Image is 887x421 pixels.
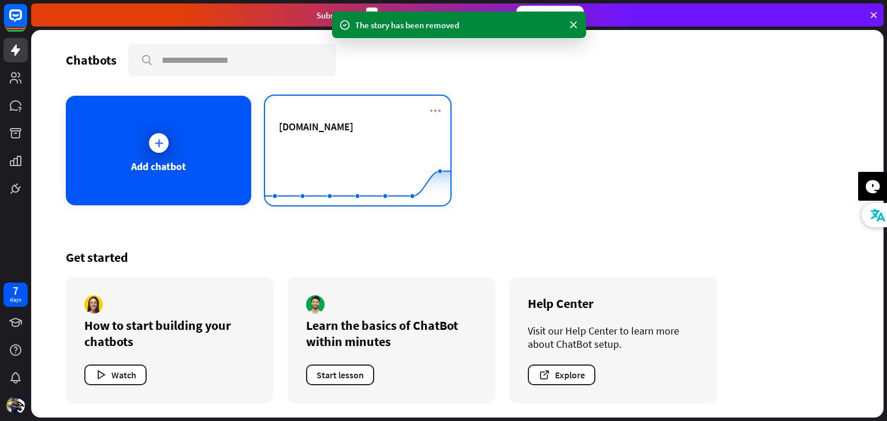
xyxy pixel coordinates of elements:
div: Visit our Help Center to learn more about ChatBot setup. [528,324,699,351]
button: Open LiveChat chat widget [9,5,44,39]
img: author [84,295,103,314]
div: Subscribe in days to get your first month for $1 [316,7,507,23]
button: Watch [84,364,147,385]
div: 3 [366,7,378,23]
div: Subscribe now [516,6,584,24]
button: Start lesson [306,364,374,385]
div: 7 [13,285,18,296]
div: days [10,296,21,304]
div: The story has been removed [355,19,563,31]
div: Chatbots [66,52,117,68]
div: Get started [66,249,849,265]
span: nationalgeographic.com [279,120,353,133]
div: Learn the basics of ChatBot within minutes [306,317,477,349]
div: Add chatbot [131,160,186,173]
img: author [306,295,325,314]
a: 7 days [3,283,28,307]
div: How to start building your chatbots [84,317,255,349]
div: Help Center [528,295,699,311]
button: Explore [528,364,595,385]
